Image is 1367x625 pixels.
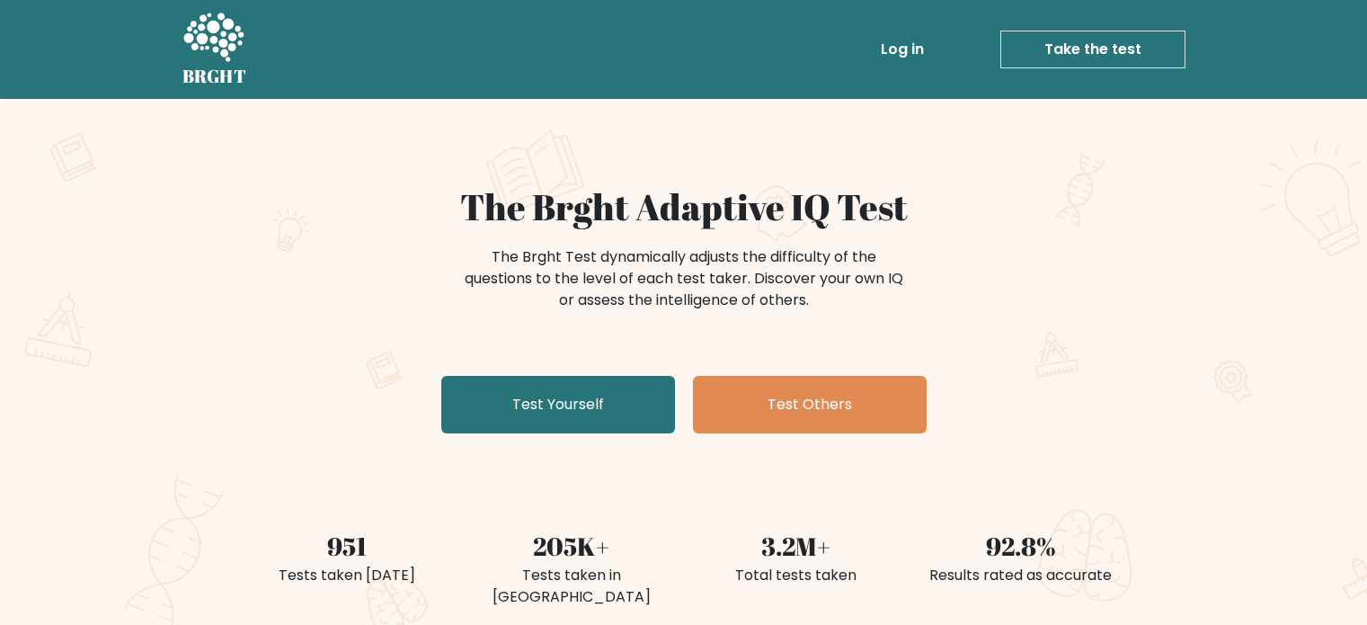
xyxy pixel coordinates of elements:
a: Test Yourself [441,376,675,433]
h5: BRGHT [182,66,247,87]
div: Tests taken [DATE] [245,565,448,586]
a: Log in [874,31,931,67]
div: Results rated as accurate [919,565,1123,586]
div: 205K+ [470,527,673,565]
div: 92.8% [919,527,1123,565]
a: BRGHT [182,7,247,92]
div: The Brght Test dynamically adjusts the difficulty of the questions to the level of each test take... [459,246,909,311]
h1: The Brght Adaptive IQ Test [245,185,1123,228]
a: Test Others [693,376,927,433]
div: 951 [245,527,448,565]
div: Tests taken in [GEOGRAPHIC_DATA] [470,565,673,608]
a: Take the test [1000,31,1185,68]
div: Total tests taken [695,565,898,586]
div: 3.2M+ [695,527,898,565]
